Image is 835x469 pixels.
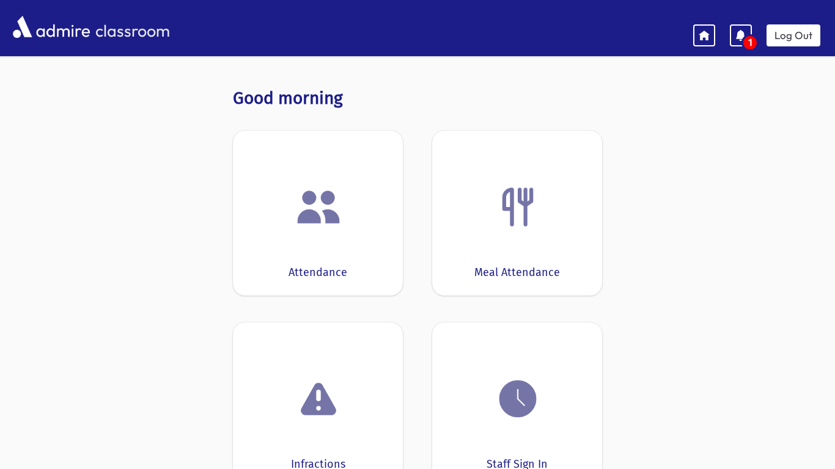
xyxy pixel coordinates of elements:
img: AdmirePro [10,13,93,41]
img: Fork.png [495,184,541,230]
div: Attendance [289,264,347,281]
img: exclamation.png [295,378,342,424]
a: Log Out [767,24,820,46]
img: clock.png [495,376,541,422]
span: 1 [743,37,757,49]
img: users.png [295,184,342,230]
h3: Good morning [233,88,602,109]
div: Meal Attendance [474,264,560,281]
span: classroom [93,11,170,43]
